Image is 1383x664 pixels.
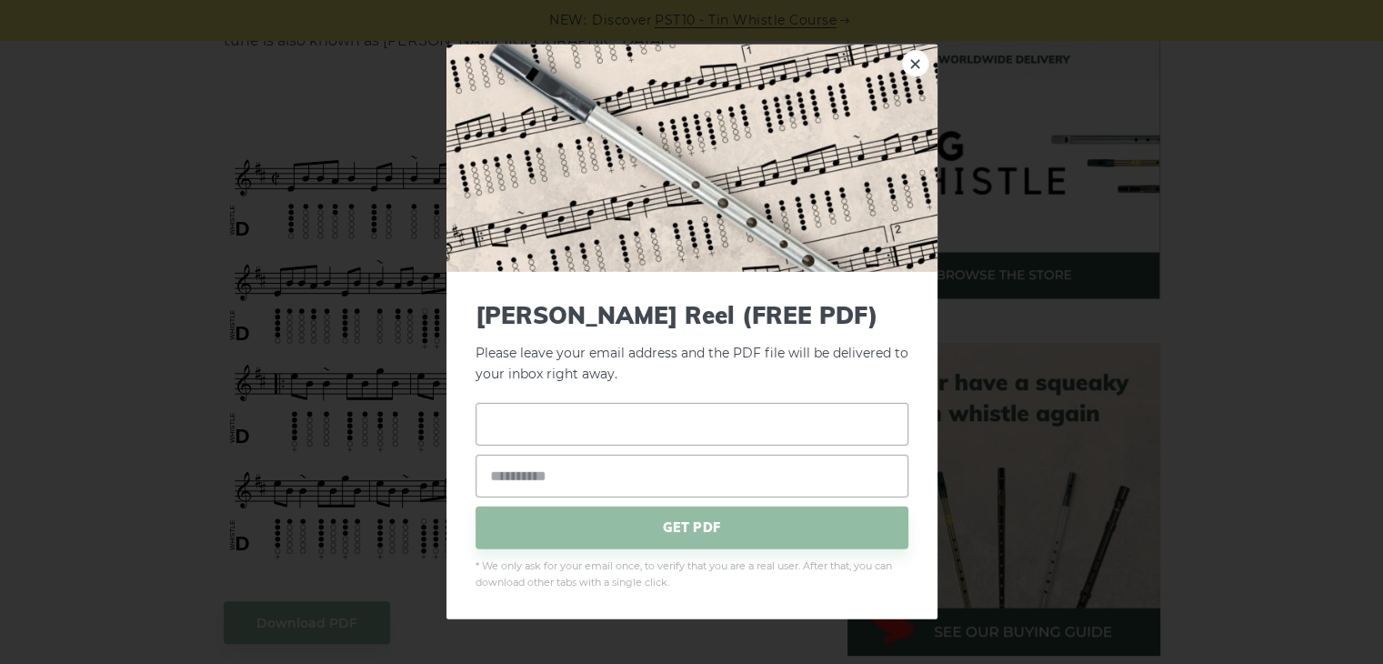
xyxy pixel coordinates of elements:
span: [PERSON_NAME] Reel (FREE PDF) [476,301,908,329]
p: Please leave your email address and the PDF file will be delivered to your inbox right away. [476,301,908,385]
a: × [902,50,929,77]
span: * We only ask for your email once, to verify that you are a real user. After that, you can downlo... [476,558,908,590]
img: Tin Whistle Tab Preview [446,45,937,272]
span: GET PDF [476,506,908,548]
